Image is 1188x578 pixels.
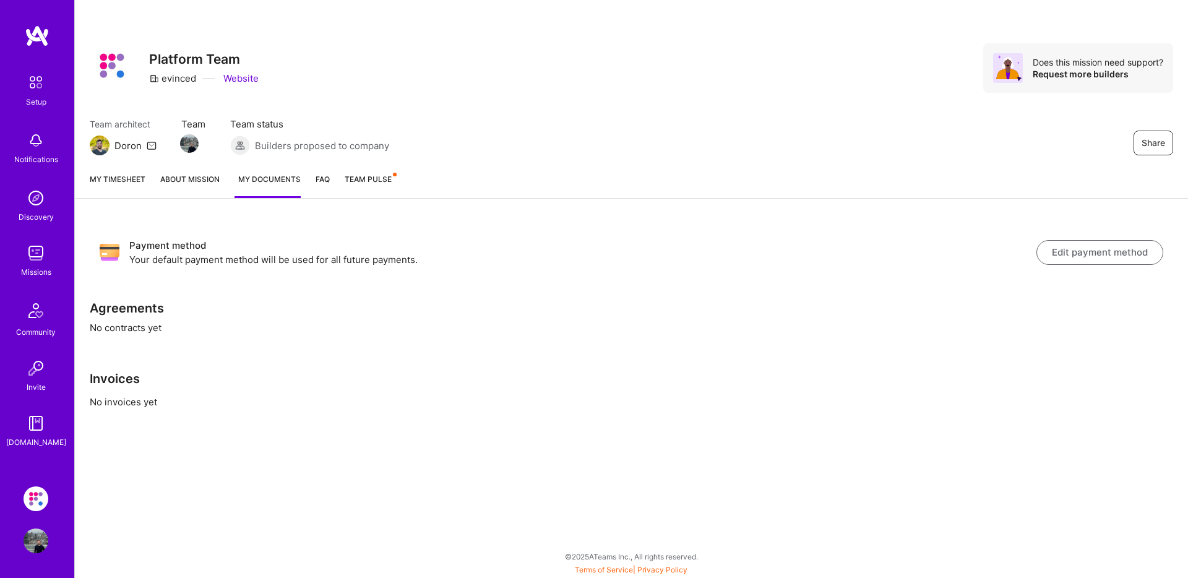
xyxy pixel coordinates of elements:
img: Payment method [100,243,119,262]
span: Team status [230,118,389,131]
a: User Avatar [20,528,51,553]
img: Avatar [993,53,1023,83]
div: Discovery [19,210,54,223]
div: Community [16,326,56,339]
div: Request more builders [1033,68,1163,80]
img: discovery [24,186,48,210]
img: teamwork [24,241,48,265]
h3: Payment method [129,238,1036,253]
img: logo [25,25,49,47]
img: Invite [24,356,48,381]
span: Builders proposed to company [255,139,389,152]
img: Team Architect [90,136,110,155]
a: FAQ [316,173,330,198]
button: Edit payment method [1036,240,1163,265]
div: © 2025 ATeams Inc., All rights reserved. [74,541,1188,572]
a: Team Member Avatar [181,133,197,154]
div: Does this mission need support? [1033,56,1163,68]
span: Team architect [90,118,157,131]
img: bell [24,128,48,153]
img: Team Member Avatar [180,134,199,153]
h3: Invoices [90,371,1173,386]
span: Team Pulse [345,175,392,184]
i: icon CompanyGray [149,74,159,84]
img: Community [21,296,51,326]
a: Terms of Service [575,565,633,574]
a: My Documents [235,173,301,198]
img: Builders proposed to company [230,136,250,155]
div: [DOMAIN_NAME] [6,436,66,449]
div: Doron [114,139,142,152]
img: setup [23,69,49,95]
a: Privacy Policy [637,565,687,574]
i: icon Mail [147,140,157,150]
span: My Documents [235,173,301,186]
a: Team Pulse [345,173,395,198]
a: About Mission [160,173,220,198]
div: Invite [27,381,46,394]
div: Notifications [14,153,58,166]
div: Setup [26,95,46,108]
img: User Avatar [24,528,48,553]
img: Evinced: Platform Team [24,486,48,511]
a: Evinced: Platform Team [20,486,51,511]
p: No invoices yet [90,395,1173,408]
div: No contracts yet [75,214,1188,447]
img: guide book [24,411,48,436]
h3: Platform Team [149,51,259,67]
img: Company Logo [90,43,134,88]
span: | [575,565,687,574]
p: Your default payment method will be used for all future payments. [129,253,1036,266]
span: Share [1142,137,1165,149]
h3: Agreements [90,301,1173,316]
div: evinced [149,72,196,85]
button: Share [1134,131,1173,155]
a: My timesheet [90,173,145,198]
a: Website [221,72,259,85]
div: Missions [21,265,51,278]
span: Team [181,118,205,131]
